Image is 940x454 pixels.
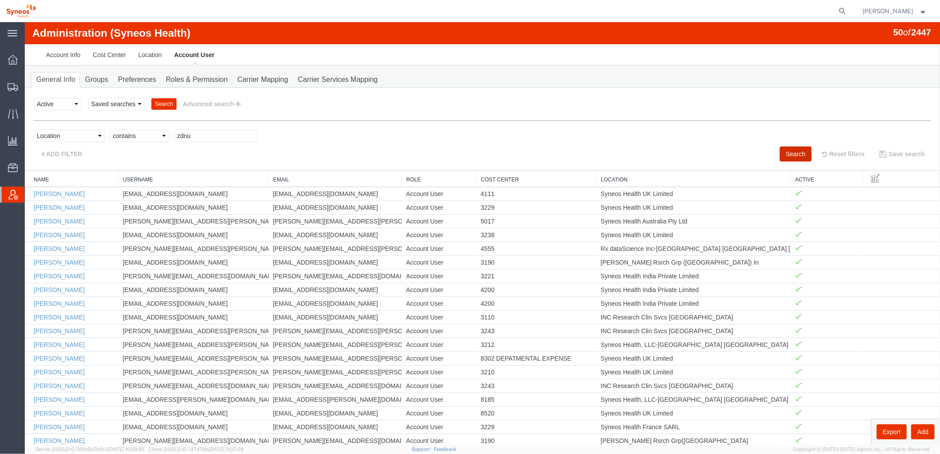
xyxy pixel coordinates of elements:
[136,50,208,65] a: Roles & Permission
[9,168,60,175] a: [PERSON_NAME]
[268,50,358,65] a: Carrier Services Mapping
[377,247,452,261] td: Account User
[9,196,60,203] a: [PERSON_NAME]
[451,357,571,370] td: 3243
[244,370,377,384] td: [EMAIL_ADDRESS][PERSON_NAME][DOMAIN_NAME]
[451,398,571,412] td: 3229
[9,124,64,139] button: ADD FILTER
[451,192,571,206] td: 5017
[35,446,144,452] span: Server: 2025.21.0-769a9a7b8c3
[789,124,846,139] button: Reset filters
[127,76,152,88] button: Search
[412,446,434,452] a: Support
[377,315,452,329] td: Account User
[244,384,377,398] td: [EMAIL_ADDRESS][DOMAIN_NAME]
[571,357,766,370] td: INC Research Clin Svcs [GEOGRAPHIC_DATA]
[451,149,571,165] th: Cost Center
[377,302,452,315] td: Account User
[451,343,571,357] td: 3210
[244,165,377,178] td: [EMAIL_ADDRESS][DOMAIN_NAME]
[381,154,447,162] a: Role
[93,343,243,357] td: [PERSON_NAME][EMAIL_ADDRESS][PERSON_NAME][DOMAIN_NAME]
[108,22,143,43] a: Location
[93,219,243,233] td: [PERSON_NAME][EMAIL_ADDRESS][PERSON_NAME][DOMAIN_NAME]
[451,274,571,288] td: 4200
[89,50,136,65] a: Preferences
[93,165,243,178] td: [EMAIL_ADDRESS][DOMAIN_NAME]
[451,384,571,398] td: 8520
[9,264,60,271] a: [PERSON_NAME]
[9,346,60,354] a: [PERSON_NAME]
[451,233,571,247] td: 3190
[93,384,243,398] td: [EMAIL_ADDRESS][DOMAIN_NAME]
[148,446,243,452] span: Client: 2025.21.0-7d7479b
[9,333,60,340] a: [PERSON_NAME]
[209,446,243,452] span: [DATE] 11:37:29
[377,370,452,384] td: Account User
[244,192,377,206] td: [PERSON_NAME][EMAIL_ADDRESS][PERSON_NAME][DOMAIN_NAME]
[55,50,88,65] a: Groups
[93,274,243,288] td: [EMAIL_ADDRESS][DOMAIN_NAME]
[377,192,452,206] td: Account User
[108,446,144,452] span: [DATE] 10:09:35
[766,149,838,165] th: Active
[244,247,377,261] td: [PERSON_NAME][EMAIL_ADDRESS][DOMAIN_NAME]
[93,192,243,206] td: [PERSON_NAME][EMAIL_ADDRESS][PERSON_NAME][DOMAIN_NAME]
[244,357,377,370] td: [PERSON_NAME][EMAIL_ADDRESS][DOMAIN_NAME]
[377,165,452,178] td: Account User
[755,124,787,139] button: Search
[208,50,268,65] a: Carrier Mapping
[451,261,571,274] td: 4200
[93,370,243,384] td: [EMAIL_ADDRESS][PERSON_NAME][DOMAIN_NAME]
[571,149,766,165] th: Location
[571,315,766,329] td: Syneos Health, LLC-[GEOGRAPHIC_DATA] [GEOGRAPHIC_DATA] [GEOGRAPHIC_DATA]
[9,319,60,326] a: [PERSON_NAME]
[451,165,571,178] td: 4111
[451,370,571,384] td: 8185
[93,315,243,329] td: [PERSON_NAME][EMAIL_ADDRESS][PERSON_NAME][DOMAIN_NAME]
[843,149,859,165] button: Manage table columns
[9,305,60,312] a: [PERSON_NAME]
[451,206,571,219] td: 3238
[93,247,243,261] td: [PERSON_NAME][EMAIL_ADDRESS][DOMAIN_NAME]
[451,178,571,192] td: 3229
[852,402,882,417] button: Export
[571,329,766,343] td: Syneos Health UK Limited
[244,233,377,247] td: [EMAIL_ADDRESS][DOMAIN_NAME]
[451,412,571,425] td: 3190
[244,302,377,315] td: [PERSON_NAME][EMAIL_ADDRESS][PERSON_NAME][DOMAIN_NAME]
[62,22,108,43] a: Cost Center
[571,219,766,233] td: Rx dataScience Inc-[GEOGRAPHIC_DATA] [GEOGRAPHIC_DATA] [GEOGRAPHIC_DATA]
[793,446,929,453] span: Copyright © [DATE]-[DATE] Agistix Inc., All Rights Reserved
[93,329,243,343] td: [PERSON_NAME][EMAIL_ADDRESS][PERSON_NAME][DOMAIN_NAME]
[456,154,567,162] a: Cost Center
[152,74,224,89] button: Advanced search
[571,274,766,288] td: Syneos Health India Private Limited
[244,149,377,165] th: Email
[7,50,55,65] a: General Info
[377,288,452,302] td: Account User
[571,398,766,412] td: Syneos Health France SARL
[571,206,766,219] td: Syneos Health UK Limited
[93,149,243,165] th: Username
[571,412,766,425] td: [PERSON_NAME] Rsrch Grp([GEOGRAPHIC_DATA]
[6,4,36,18] img: logo
[571,192,766,206] td: Syneos Health Australia Pty Ltd
[9,209,60,216] a: [PERSON_NAME]
[143,22,196,43] a: Account User
[9,250,60,258] a: [PERSON_NAME]
[9,388,60,395] a: [PERSON_NAME]
[244,315,377,329] td: [PERSON_NAME][EMAIL_ADDRESS][PERSON_NAME][DOMAIN_NAME]
[377,329,452,343] td: Account User
[93,412,243,425] td: [PERSON_NAME][EMAIL_ADDRESS][DOMAIN_NAME]
[863,6,928,16] button: [PERSON_NAME]
[9,182,60,189] a: [PERSON_NAME]
[93,261,243,274] td: [EMAIL_ADDRESS][DOMAIN_NAME]
[377,206,452,219] td: Account User
[377,398,452,412] td: Account User
[93,398,243,412] td: [EMAIL_ADDRESS][DOMAIN_NAME]
[9,374,60,381] a: [PERSON_NAME]
[244,274,377,288] td: [EMAIL_ADDRESS][DOMAIN_NAME]
[576,154,761,162] a: Location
